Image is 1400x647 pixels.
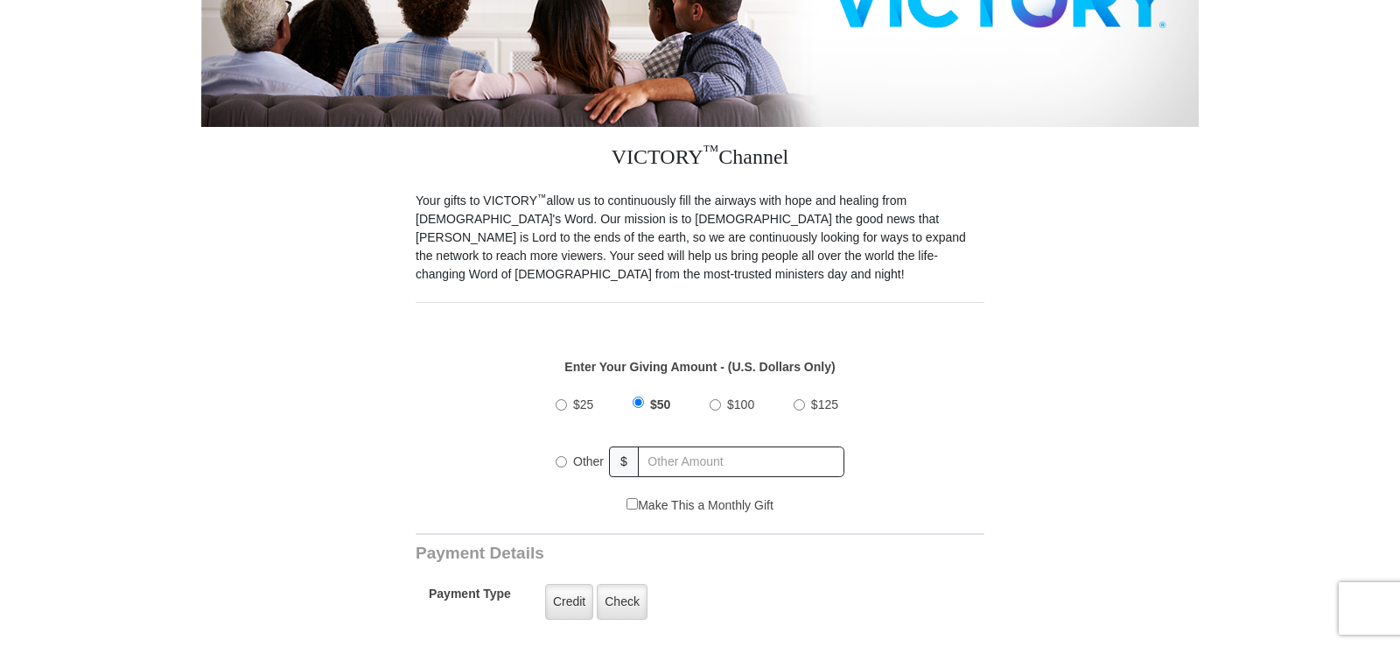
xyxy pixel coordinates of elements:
[416,544,862,564] h3: Payment Details
[564,360,835,374] strong: Enter Your Giving Amount - (U.S. Dollars Only)
[626,498,638,510] input: Make This a Monthly Gift
[545,584,593,620] label: Credit
[609,447,639,477] span: $
[573,397,593,411] span: $25
[638,447,844,477] input: Other Amount
[811,397,838,411] span: $125
[597,584,647,620] label: Check
[727,397,754,411] span: $100
[537,192,547,202] sup: ™
[416,127,984,192] h3: VICTORY Channel
[650,397,670,411] span: $50
[573,454,604,468] span: Other
[429,587,511,610] h5: Payment Type
[416,192,984,284] p: Your gifts to VICTORY allow us to continuously fill the airways with hope and healing from [DEMOG...
[626,496,773,515] label: Make This a Monthly Gift
[703,142,719,159] sup: ™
